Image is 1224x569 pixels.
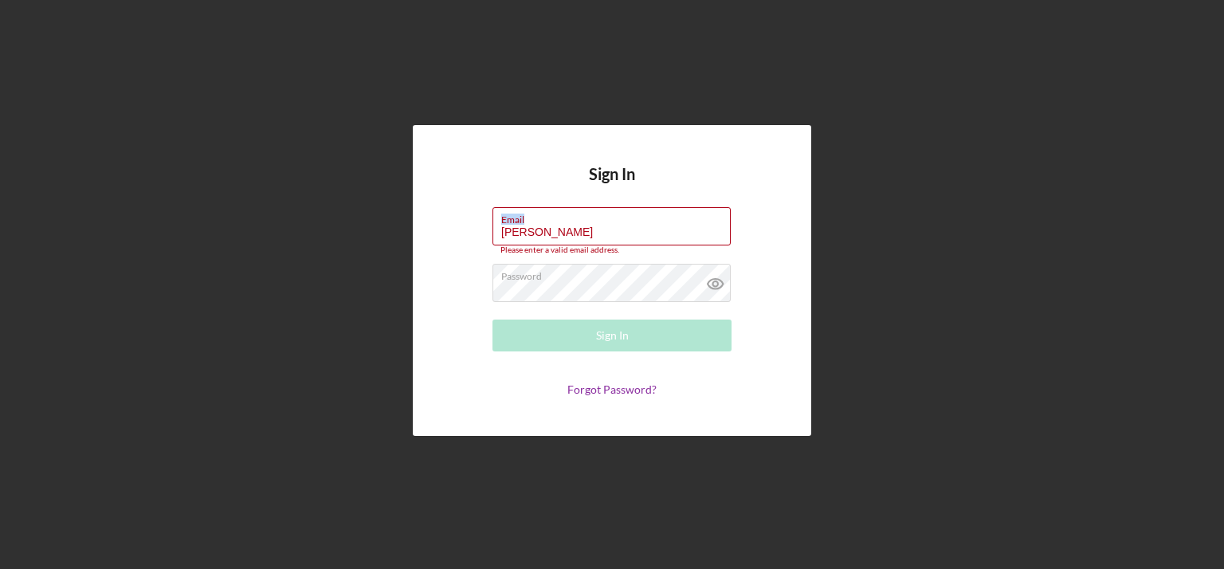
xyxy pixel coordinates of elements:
label: Email [501,208,731,226]
div: Please enter a valid email address. [492,245,732,255]
div: Sign In [596,320,629,351]
button: Sign In [492,320,732,351]
h4: Sign In [589,165,635,207]
a: Forgot Password? [567,383,657,396]
label: Password [501,265,731,282]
